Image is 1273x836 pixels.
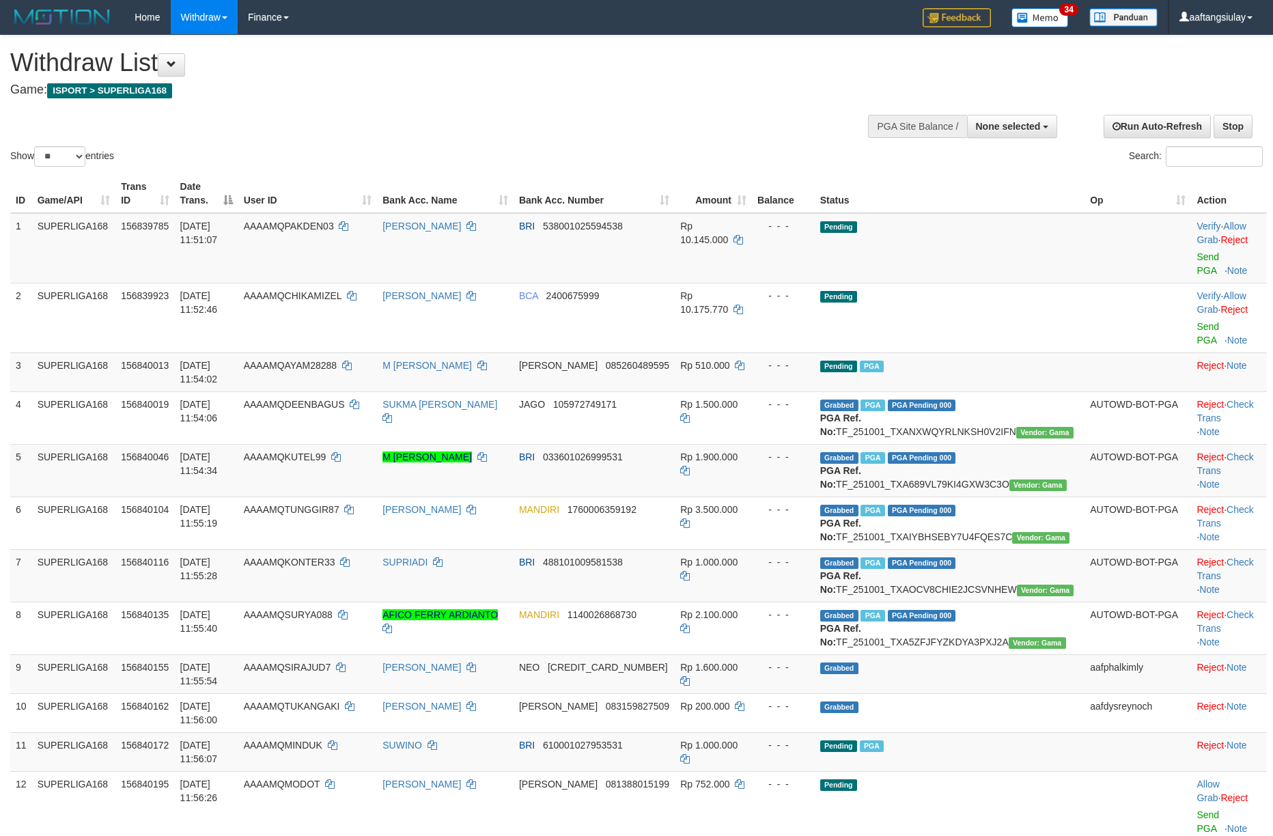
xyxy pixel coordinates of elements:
span: Vendor URL: https://trx31.1velocity.biz [1009,637,1066,649]
a: Stop [1214,115,1253,138]
a: Note [1199,637,1220,647]
a: [PERSON_NAME] [382,221,461,232]
a: Run Auto-Refresh [1104,115,1211,138]
td: TF_251001_TXAOCV8CHIE2JCSVNHEW [815,549,1085,602]
th: Status [815,174,1085,213]
span: PGA Pending [888,610,956,622]
td: 1 [10,213,32,283]
a: Verify [1197,290,1220,301]
a: Reject [1197,399,1224,410]
span: [DATE] 11:56:00 [180,701,218,725]
a: Verify [1197,221,1220,232]
div: - - - [757,359,809,372]
span: Rp 1.600.000 [680,662,738,673]
span: Marked by aafheankoy [860,361,884,372]
a: Reject [1197,451,1224,462]
span: Copy 083159827509 to clipboard [606,701,669,712]
a: Note [1227,662,1247,673]
span: Marked by aafsengchandara [861,452,884,464]
td: 8 [10,602,32,654]
span: Marked by aafsengchandara [861,557,884,569]
td: TF_251001_TXA5ZFJFYZKDYA3PXJ2A [815,602,1085,654]
span: 156839785 [121,221,169,232]
span: [DATE] 11:55:19 [180,504,218,529]
td: · · [1191,444,1267,497]
a: Check Trans [1197,609,1253,634]
a: Note [1227,740,1247,751]
span: Marked by aafsoycanthlai [861,610,884,622]
th: User ID: activate to sort column ascending [238,174,378,213]
span: BCA [519,290,538,301]
span: Copy 105972749171 to clipboard [553,399,617,410]
th: Amount: activate to sort column ascending [675,174,752,213]
a: Note [1227,701,1247,712]
b: PGA Ref. No: [820,570,861,595]
span: Pending [820,740,857,752]
a: Reject [1197,360,1224,371]
span: 34 [1059,3,1078,16]
img: panduan.png [1089,8,1158,27]
td: SUPERLIGA168 [32,283,116,352]
button: None selected [967,115,1058,138]
a: Send PGA [1197,321,1219,346]
span: 156840135 [121,609,169,620]
span: 156840046 [121,451,169,462]
span: [DATE] 11:51:07 [180,221,218,245]
span: Rp 3.500.000 [680,504,738,515]
span: Grabbed [820,557,858,569]
span: BRI [519,451,535,462]
td: · · [1191,549,1267,602]
td: 10 [10,693,32,732]
td: · [1191,693,1267,732]
span: AAAAMQMODOT [244,779,320,790]
label: Show entries [10,146,114,167]
span: 156840162 [121,701,169,712]
span: Pending [820,221,857,233]
a: M [PERSON_NAME] [382,451,472,462]
span: Rp 1.900.000 [680,451,738,462]
span: 156840013 [121,360,169,371]
a: Check Trans [1197,504,1253,529]
span: Rp 200.000 [680,701,729,712]
span: ISPORT > SUPERLIGA168 [47,83,172,98]
a: Note [1199,479,1220,490]
span: BRI [519,740,535,751]
span: None selected [976,121,1041,132]
a: [PERSON_NAME] [382,779,461,790]
th: Game/API: activate to sort column ascending [32,174,116,213]
span: Grabbed [820,663,858,674]
a: [PERSON_NAME] [382,290,461,301]
span: BRI [519,221,535,232]
div: - - - [757,398,809,411]
b: PGA Ref. No: [820,623,861,647]
span: AAAAMQTUKANGAKI [244,701,340,712]
a: [PERSON_NAME] [382,701,461,712]
span: AAAAMQDEENBAGUS [244,399,345,410]
a: Allow Grab [1197,779,1219,803]
a: Check Trans [1197,399,1253,423]
th: Trans ID: activate to sort column ascending [115,174,174,213]
span: Pending [820,779,857,791]
div: - - - [757,503,809,516]
div: - - - [757,738,809,752]
th: Action [1191,174,1267,213]
b: PGA Ref. No: [820,465,861,490]
a: Reject [1220,304,1248,315]
td: · · [1191,497,1267,549]
a: Reject [1197,609,1224,620]
a: Note [1227,265,1248,276]
span: · [1197,779,1220,803]
span: Copy 610001027953531 to clipboard [543,740,623,751]
label: Search: [1129,146,1263,167]
a: SUPRIADI [382,557,428,568]
span: Copy 085260489595 to clipboard [606,360,669,371]
td: · · [1191,213,1267,283]
span: [DATE] 11:56:07 [180,740,218,764]
span: 156839923 [121,290,169,301]
span: Marked by aafsoycanthlai [861,400,884,411]
span: Pending [820,361,857,372]
img: MOTION_logo.png [10,7,114,27]
td: · [1191,654,1267,693]
span: Vendor URL: https://trx31.1velocity.biz [1016,427,1074,438]
div: - - - [757,555,809,569]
